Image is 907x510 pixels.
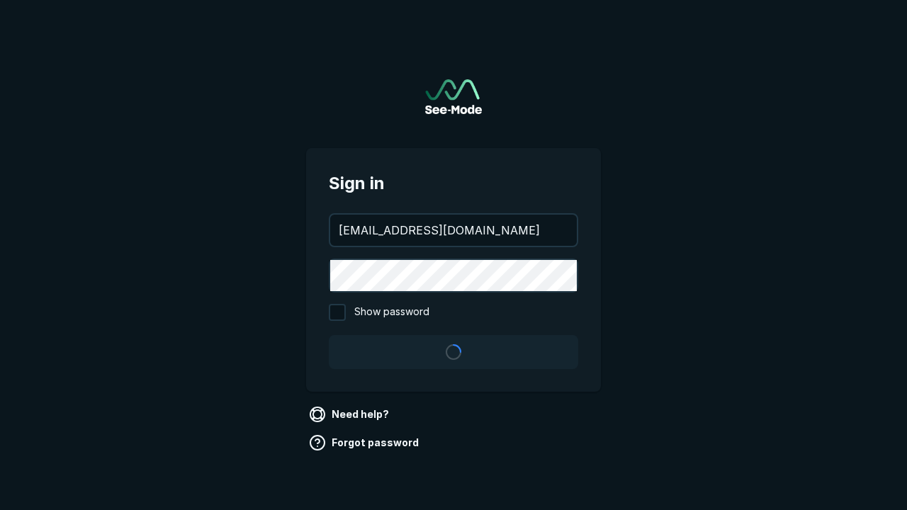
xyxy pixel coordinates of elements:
span: Show password [354,304,429,321]
img: See-Mode Logo [425,79,482,114]
span: Sign in [329,171,578,196]
a: Forgot password [306,431,424,454]
a: Go to sign in [425,79,482,114]
a: Need help? [306,403,395,426]
input: your@email.com [330,215,577,246]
